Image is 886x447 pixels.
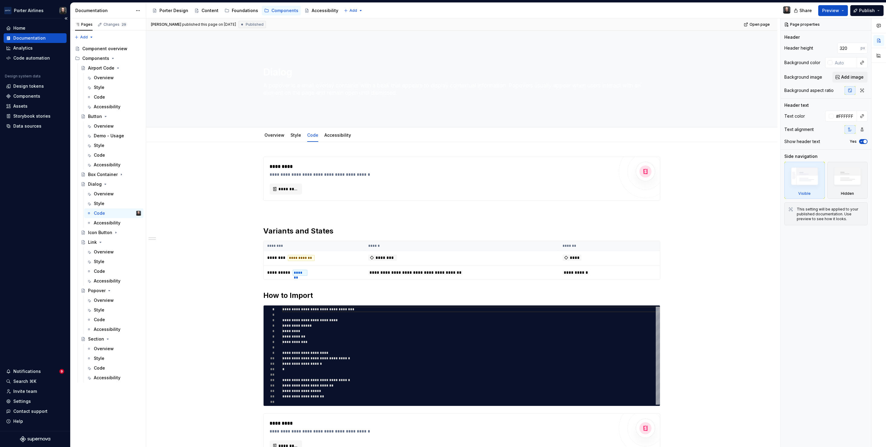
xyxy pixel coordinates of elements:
div: Porter Airlines [14,8,44,14]
div: Style [94,201,104,207]
span: Add image [841,74,864,80]
a: Style [84,83,143,92]
div: Style [94,307,104,313]
div: Accessibility [94,375,120,381]
a: Analytics [4,43,67,53]
div: Notifications [13,368,41,374]
div: Analytics [13,45,33,51]
a: Code [84,92,143,102]
a: Accessibility [84,373,143,383]
a: Open page [742,20,773,29]
div: Data sources [13,123,41,129]
div: Contact support [13,408,48,414]
div: Assets [13,103,28,109]
div: Component overview [82,46,127,52]
a: Component overview [73,44,143,54]
div: Style [94,84,104,90]
a: Invite team [4,387,67,396]
div: Overview [94,249,114,255]
button: Porter AirlinesTeunis Vorsteveld [1,4,69,17]
div: Overview [94,75,114,81]
a: Design tokens [4,81,67,91]
a: Data sources [4,121,67,131]
div: Changes [103,22,127,27]
a: Content [192,6,221,15]
div: Pages [75,22,93,27]
div: Invite team [13,388,37,394]
button: Add [342,6,365,15]
div: Overview [94,297,114,303]
a: Storybook stories [4,111,67,121]
a: Overview [84,73,143,83]
a: Airport Code [78,63,143,73]
button: Publish [850,5,884,16]
div: Accessibility [312,8,338,14]
div: Porter Design [159,8,188,14]
input: Auto [837,43,861,54]
a: Overview [84,189,143,199]
div: Link [88,239,97,245]
button: Add [73,33,95,41]
div: Background image [784,74,822,80]
a: Foundations [222,6,261,15]
p: px [861,46,865,51]
span: [PERSON_NAME] [151,22,181,27]
a: Icon Button [78,228,143,237]
span: Add [349,8,357,13]
div: Accessibility [94,104,120,110]
a: Code [84,315,143,325]
div: Code [94,94,105,100]
div: Style [94,355,104,361]
a: Demo - Usage [84,131,143,141]
div: Code [94,268,105,274]
a: Popover [78,286,143,295]
div: Documentation [13,35,46,41]
div: Header text [784,102,809,108]
a: Code [84,266,143,276]
a: Code automation [4,53,67,63]
textarea: Dialog [262,65,659,80]
div: Search ⌘K [13,378,36,384]
label: Yes [850,139,857,144]
div: Components [73,54,143,63]
span: Published [246,22,264,27]
a: Style [290,132,301,138]
a: Documentation [4,33,67,43]
div: Accessibility [94,220,120,226]
a: Overview [84,344,143,354]
a: Style [84,354,143,363]
div: published this page on [DATE] [182,22,236,27]
div: Icon Button [88,230,112,236]
a: Accessibility [84,218,143,228]
div: Demo - Usage [94,133,124,139]
div: Code [94,152,105,158]
a: Assets [4,101,67,111]
a: Style [84,305,143,315]
span: Open page [750,22,770,27]
button: Collapse sidebar [62,14,70,23]
div: Accessibility [322,129,353,141]
a: Accessibility [84,276,143,286]
div: Code [94,210,105,216]
div: Code [94,317,105,323]
div: Overview [94,346,114,352]
div: Background aspect ratio [784,87,834,93]
div: Dialog [88,181,102,187]
div: Page tree [73,44,143,383]
a: Link [78,237,143,247]
a: Section [78,334,143,344]
div: Header height [784,45,813,51]
div: Code [94,365,105,371]
a: CodeTeunis Vorsteveld [84,208,143,218]
div: Home [13,25,25,31]
a: Porter Design [150,6,191,15]
div: Code [305,129,321,141]
a: Overview [84,295,143,305]
div: Accessibility [94,162,120,168]
a: Style [84,257,143,266]
span: Preview [822,8,839,14]
div: Visible [784,162,825,199]
a: Accessibility [84,160,143,170]
span: Share [799,8,812,14]
div: Visible [798,191,811,196]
